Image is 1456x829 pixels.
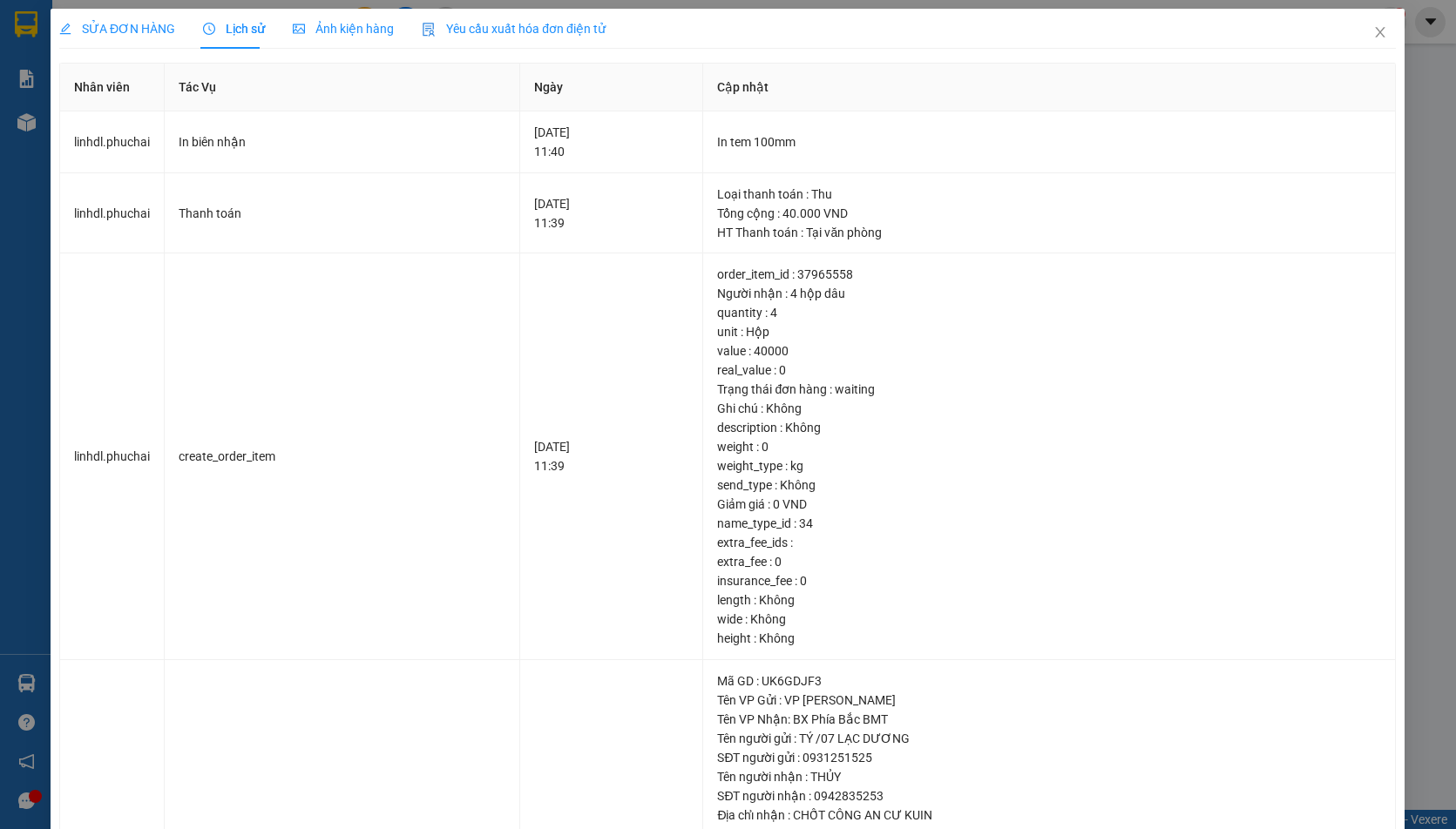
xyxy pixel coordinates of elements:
div: quantity : 4 [718,303,1382,322]
span: clock-circle [204,23,216,35]
div: description : Không [718,418,1382,437]
div: weight : 0 [718,437,1382,456]
div: wide : Không [718,610,1382,629]
td: linhdl.phuchai [60,111,165,173]
div: value : 40000 [718,341,1382,361]
span: edit [59,23,71,35]
div: HT Thanh toán : Tại văn phòng [718,223,1382,242]
div: SĐT người nhận : 0942835253 [718,786,1382,805]
th: Ngày [521,64,704,111]
div: extra_fee_ids : [718,533,1382,552]
div: [DATE] 11:39 [535,194,689,233]
div: Giảm giá : 0 VND [718,495,1382,514]
div: unit : Hộp [718,322,1382,341]
div: Tên VP Nhận: BX Phía Bắc BMT [718,710,1382,729]
div: Tổng cộng : 40.000 VND [718,204,1382,223]
div: insurance_fee : 0 [718,571,1382,590]
div: [DATE] 11:39 [535,437,689,475]
div: In tem 100mm [718,132,1382,152]
th: Nhân viên [60,64,165,111]
div: Tên người gửi : TÝ /07 LẠC DƯƠNG [718,729,1382,748]
div: send_type : Không [718,475,1382,495]
button: Close [1357,9,1405,57]
div: height : Không [718,629,1382,648]
td: linhdl.phuchai [60,173,165,254]
td: linhdl.phuchai [60,253,165,660]
div: SĐT người gửi : 0931251525 [718,748,1382,767]
div: Tên VP Gửi : VP [PERSON_NAME] [718,691,1382,710]
img: icon [423,23,437,37]
span: Ảnh kiện hàng [294,22,395,36]
div: extra_fee : 0 [718,552,1382,571]
div: Loại thanh toán : Thu [718,185,1382,204]
span: picture [294,23,306,35]
div: Người nhận : 4 hộp dâu [718,284,1382,303]
div: Ghi chú : Không [718,399,1382,418]
span: SỬA ĐƠN HÀNG [59,22,175,36]
div: [DATE] 11:40 [535,123,689,161]
th: Cập nhật [704,64,1397,111]
div: order_item_id : 37965558 [718,265,1382,284]
div: In biên nhận [179,132,505,152]
div: Mã GD : UK6GDJF3 [718,671,1382,691]
div: length : Không [718,590,1382,610]
div: Trạng thái đơn hàng : waiting [718,380,1382,399]
span: close [1374,25,1388,39]
div: Địa chỉ nhận : CHỐT CÔNG AN CƯ KUIN [718,805,1382,825]
th: Tác Vụ [165,64,520,111]
div: Tên người nhận : THỦY [718,767,1382,786]
span: Yêu cầu xuất hóa đơn điện tử [423,22,606,36]
div: real_value : 0 [718,361,1382,380]
div: weight_type : kg [718,456,1382,475]
div: name_type_id : 34 [718,514,1382,533]
span: Lịch sử [204,22,266,36]
div: create_order_item [179,447,505,466]
div: Thanh toán [179,204,505,223]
